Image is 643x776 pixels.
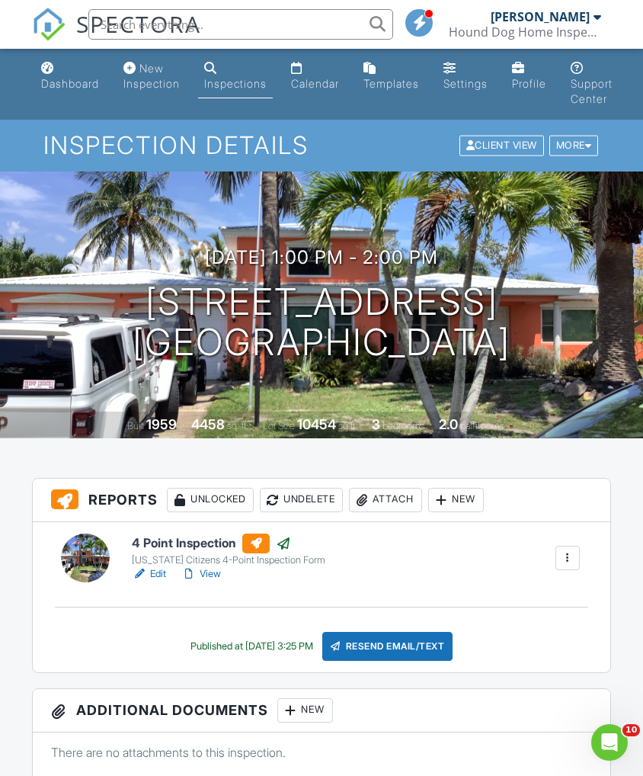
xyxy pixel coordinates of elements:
a: Templates [357,55,425,98]
span: Built [127,420,144,431]
h6: 4 Point Inspection [132,534,325,553]
span: sq.ft. [338,420,357,431]
a: Calendar [285,55,345,98]
p: There are no attachments to this inspection. [51,744,592,761]
a: SPECTORA [32,21,201,53]
iframe: Intercom live chat [591,724,628,761]
div: 3 [372,416,380,432]
a: Support Center [565,55,619,114]
h3: Additional Documents [33,689,610,733]
div: [PERSON_NAME] [491,9,590,24]
span: sq. ft. [227,420,248,431]
h1: Inspection Details [43,132,600,159]
h3: Reports [33,479,610,522]
div: Undelete [260,488,343,512]
div: Unlocked [167,488,254,512]
div: Profile [512,77,546,90]
div: 10454 [297,416,336,432]
a: New Inspection [117,55,186,98]
a: Dashboard [35,55,105,98]
div: Support Center [571,77,613,105]
a: Profile [506,55,552,98]
div: More [549,136,599,156]
a: View [181,566,221,582]
a: 4 Point Inspection [US_STATE] Citizens 4-Point Inspection Form [132,534,325,567]
div: Inspections [204,77,267,90]
div: Settings [443,77,488,90]
div: Templates [363,77,419,90]
div: 4458 [191,416,225,432]
input: Search everything... [88,9,393,40]
div: Calendar [291,77,339,90]
div: Client View [459,136,544,156]
img: The Best Home Inspection Software - Spectora [32,8,66,41]
a: Settings [437,55,494,98]
div: 2.0 [439,416,458,432]
a: Edit [132,566,166,582]
div: New [277,698,333,723]
div: [US_STATE] Citizens 4-Point Inspection Form [132,554,325,566]
span: bedrooms [382,420,424,431]
div: Published at [DATE] 3:25 PM [190,640,313,653]
div: Hound Dog Home Inspections [449,24,601,40]
h1: [STREET_ADDRESS] [GEOGRAPHIC_DATA] [133,282,510,363]
div: Dashboard [41,77,99,90]
span: 10 [622,724,640,736]
div: Resend Email/Text [322,632,453,661]
span: bathrooms [460,420,504,431]
span: Lot Size [263,420,295,431]
div: Attach [349,488,422,512]
div: New [428,488,484,512]
h3: [DATE] 1:00 pm - 2:00 pm [205,247,438,268]
a: Client View [458,139,548,150]
div: New Inspection [123,62,180,90]
a: Inspections [198,55,273,98]
div: 1959 [146,416,177,432]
